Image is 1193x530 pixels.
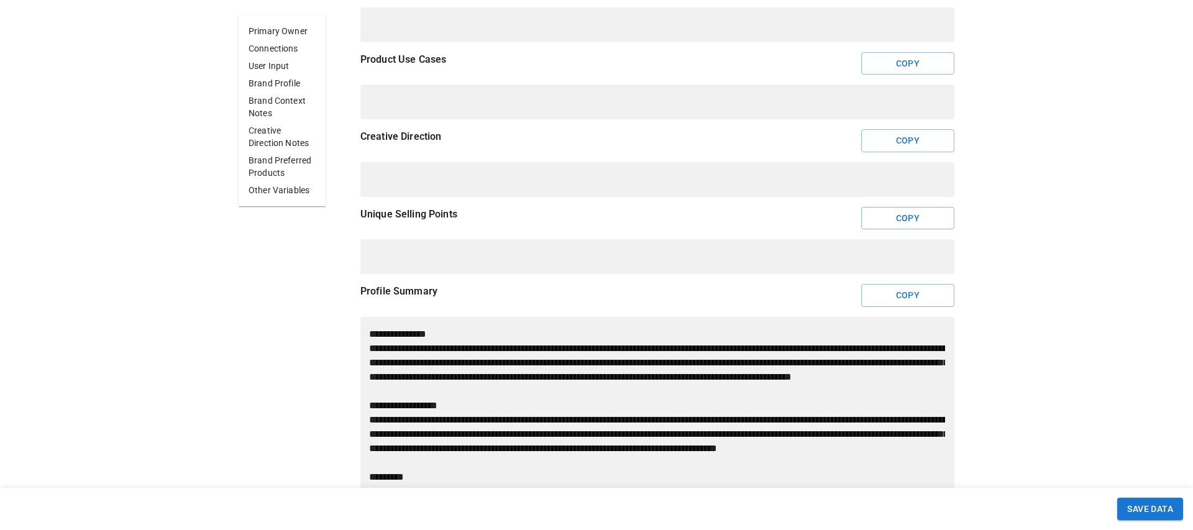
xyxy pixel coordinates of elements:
button: SAVE DATA [1117,498,1183,521]
p: Creative Direction Notes [249,124,316,149]
p: Profile Summary [360,284,437,299]
p: Product Use Cases [360,52,447,67]
button: Copy [861,129,954,152]
p: User Input [249,60,316,72]
p: Primary Owner [249,25,316,37]
p: Other Variables [249,184,316,196]
p: Connections [249,42,316,55]
p: Brand Preferred Products [249,154,316,179]
button: Copy [861,284,954,307]
p: Unique Selling Points [360,207,457,222]
p: Brand Context Notes [249,94,316,119]
p: Creative Direction [360,129,442,144]
button: Copy [861,52,954,75]
button: Copy [861,207,954,230]
p: Brand Profile [249,77,316,89]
